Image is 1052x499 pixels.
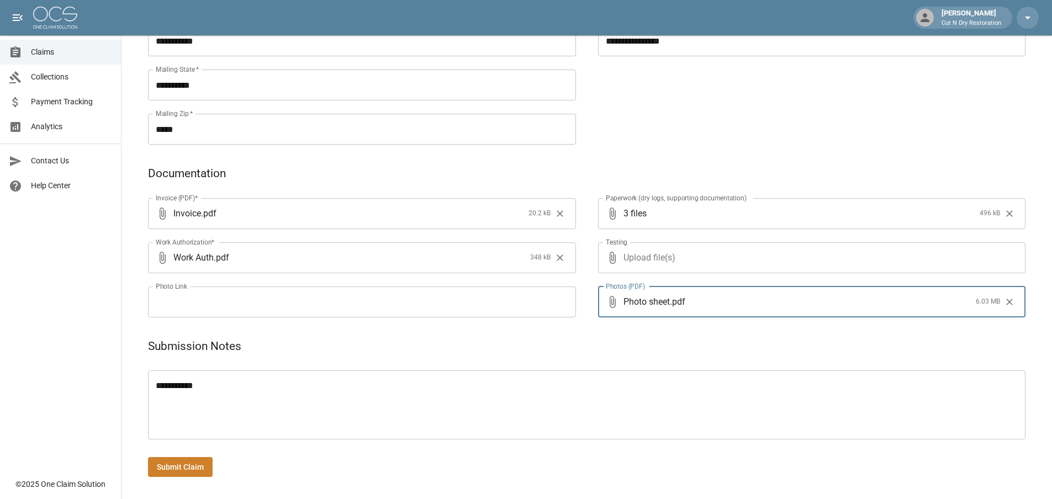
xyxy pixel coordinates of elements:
button: Clear [552,250,568,266]
span: Analytics [31,121,112,132]
span: Claims [31,46,112,58]
div: [PERSON_NAME] [937,8,1006,28]
span: 496 kB [980,208,1000,219]
span: Upload file(s) [623,242,996,273]
span: . pdf [670,295,685,308]
span: Work Auth [173,251,214,264]
label: Invoice (PDF)* [156,193,198,203]
button: Clear [1001,205,1018,222]
span: 348 kB [530,252,551,263]
button: Submit Claim [148,457,213,477]
label: Mailing State [156,65,199,74]
span: Contact Us [31,155,112,167]
span: Payment Tracking [31,96,112,108]
p: Cut N Dry Restoration [942,19,1001,28]
button: Clear [552,205,568,222]
label: Photos (PDF) [606,282,645,291]
span: . pdf [201,207,216,220]
label: Mailing Zip [156,109,193,118]
label: Paperwork (dry logs, supporting documentation) [606,193,747,203]
label: Work Authorization* [156,237,215,247]
button: Clear [1001,294,1018,310]
button: open drawer [7,7,29,29]
span: 3 files [623,198,976,229]
span: Photo sheet [623,295,670,308]
img: ocs-logo-white-transparent.png [33,7,77,29]
label: Testing [606,237,627,247]
div: © 2025 One Claim Solution [15,479,105,490]
span: 20.2 kB [528,208,551,219]
span: . pdf [214,251,229,264]
label: Photo Link [156,282,187,291]
span: 6.03 MB [976,296,1000,307]
span: Invoice [173,207,201,220]
span: Help Center [31,180,112,192]
span: Collections [31,71,112,83]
